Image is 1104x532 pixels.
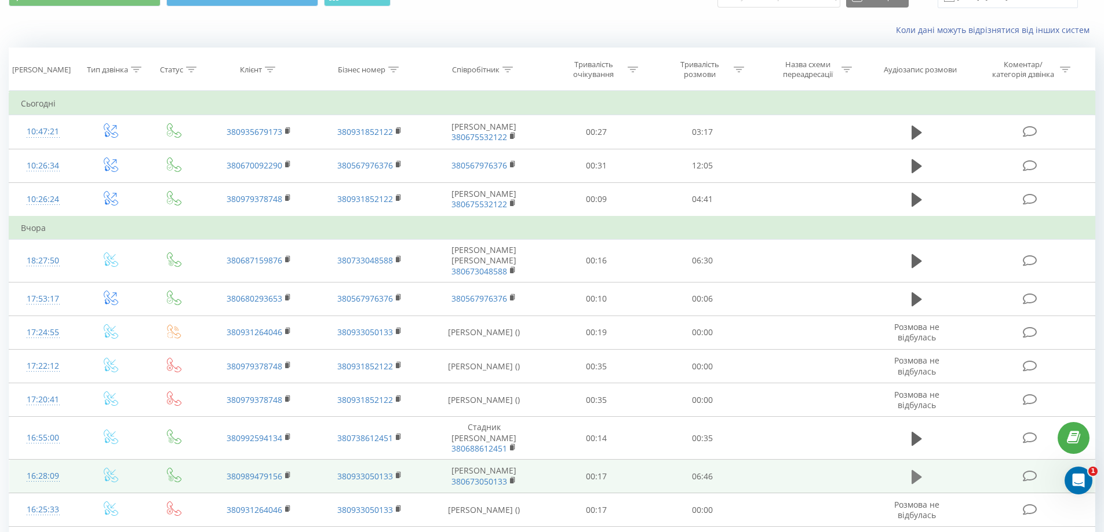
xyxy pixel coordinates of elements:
a: 380992594134 [227,432,282,443]
a: 380687159876 [227,255,282,266]
td: 00:17 [544,460,650,493]
td: 00:10 [544,282,650,315]
td: Вчора [9,217,1095,240]
td: [PERSON_NAME] () [425,383,544,417]
td: 00:19 [544,315,650,349]
span: Розмова не відбулась [894,499,939,520]
td: [PERSON_NAME] () [425,315,544,349]
td: 00:00 [650,493,756,527]
div: Клієнт [240,65,262,75]
a: 380738612451 [337,432,393,443]
a: 380933050133 [337,504,393,515]
td: 12:05 [650,149,756,182]
span: Розмова не відбулась [894,389,939,410]
div: Аудіозапис розмови [884,65,957,75]
a: 380931852122 [337,126,393,137]
div: 16:55:00 [21,427,65,449]
a: Коли дані можуть відрізнятися вiд інших систем [896,24,1095,35]
a: 380979378748 [227,361,282,372]
div: Бізнес номер [338,65,385,75]
a: 380979378748 [227,394,282,405]
div: [PERSON_NAME] [12,65,71,75]
span: Розмова не відбулась [894,321,939,343]
td: Стадник [PERSON_NAME] [425,417,544,460]
a: 380670092290 [227,160,282,171]
td: 00:17 [544,493,650,527]
span: 1 [1088,467,1098,476]
a: 380931264046 [227,326,282,337]
div: Статус [160,65,183,75]
a: 380931852122 [337,394,393,405]
a: 380931852122 [337,361,393,372]
div: Тип дзвінка [87,65,128,75]
td: 00:31 [544,149,650,182]
td: 00:35 [544,350,650,383]
a: 380979378748 [227,193,282,204]
td: 03:17 [650,115,756,149]
td: 00:00 [650,350,756,383]
div: Коментар/категорія дзвінка [989,60,1057,79]
td: 06:30 [650,240,756,282]
div: 16:25:33 [21,498,65,521]
a: 380673048588 [451,266,507,277]
td: 00:35 [544,383,650,417]
td: [PERSON_NAME] [PERSON_NAME] [425,240,544,282]
td: [PERSON_NAME] () [425,350,544,383]
a: 380567976376 [337,293,393,304]
td: 06:46 [650,460,756,493]
td: 00:00 [650,315,756,349]
div: Тривалість очікування [563,60,625,79]
td: 00:16 [544,240,650,282]
td: [PERSON_NAME] [425,115,544,149]
a: 380567976376 [451,160,507,171]
div: Назва схеми переадресації [777,60,839,79]
td: 00:35 [650,417,756,460]
div: 17:20:41 [21,388,65,411]
a: 380673050133 [451,476,507,487]
div: Співробітник [452,65,500,75]
td: [PERSON_NAME] () [425,493,544,527]
a: 380688612451 [451,443,507,454]
td: 04:41 [650,182,756,217]
td: 00:27 [544,115,650,149]
a: 380680293653 [227,293,282,304]
div: 10:26:24 [21,188,65,211]
td: 00:00 [650,383,756,417]
a: 380931264046 [227,504,282,515]
a: 380931852122 [337,193,393,204]
a: 380933050133 [337,471,393,482]
a: 380935679173 [227,126,282,137]
div: Тривалість розмови [669,60,731,79]
a: 380733048588 [337,255,393,266]
iframe: Intercom live chat [1065,467,1092,494]
div: 16:28:09 [21,465,65,487]
td: [PERSON_NAME] [425,460,544,493]
td: Сьогодні [9,92,1095,115]
a: 380933050133 [337,326,393,337]
a: 380675532122 [451,199,507,210]
td: 00:14 [544,417,650,460]
a: 380675532122 [451,131,507,142]
div: 18:27:50 [21,250,65,272]
a: 380989479156 [227,471,282,482]
td: 00:06 [650,282,756,315]
td: 00:09 [544,182,650,217]
a: 380567976376 [337,160,393,171]
div: 17:22:12 [21,355,65,377]
div: 17:24:55 [21,321,65,344]
td: [PERSON_NAME] [425,182,544,217]
div: 10:47:21 [21,120,65,143]
span: Розмова не відбулась [894,355,939,376]
div: 10:26:34 [21,155,65,177]
a: 380567976376 [451,293,507,304]
div: 17:53:17 [21,288,65,310]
